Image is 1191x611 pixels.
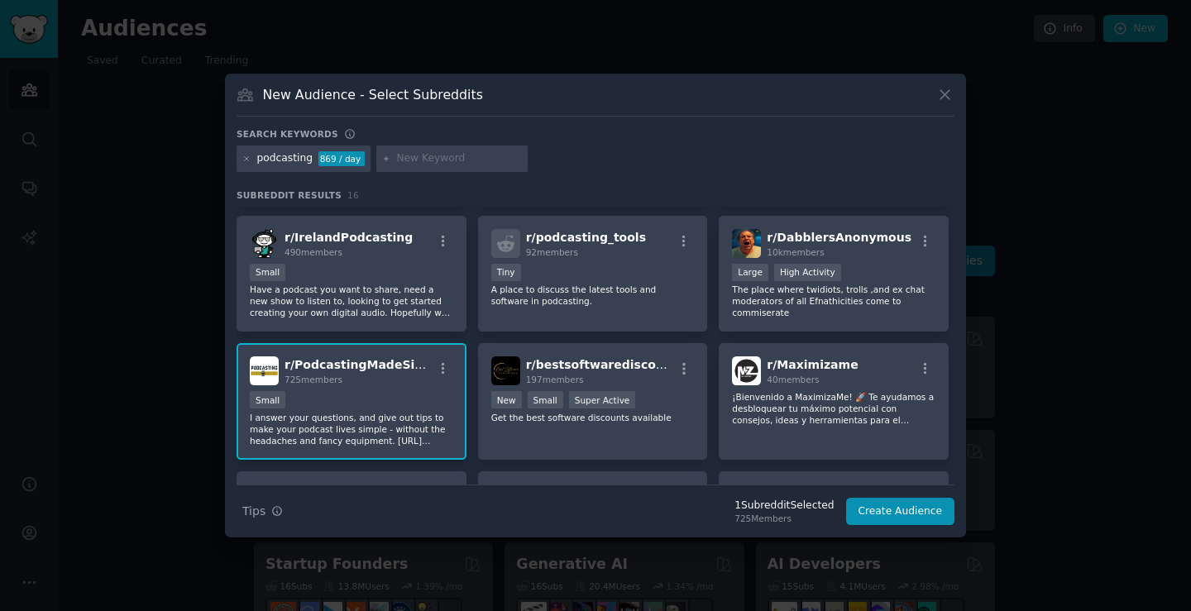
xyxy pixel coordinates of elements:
[767,231,911,244] span: r/ DabblersAnonymous
[732,264,768,281] div: Large
[396,151,522,166] input: New Keyword
[285,247,342,257] span: 490 members
[734,499,834,513] div: 1 Subreddit Selected
[491,284,695,307] p: A place to discuss the latest tools and software in podcasting.
[774,264,841,281] div: High Activity
[250,264,285,281] div: Small
[491,356,520,385] img: bestsoftwarediscounts
[767,375,819,384] span: 40 members
[250,284,453,318] p: Have a podcast you want to share, need a new show to listen to, looking to get started creating y...
[285,358,447,371] span: r/ PodcastingMadeSimple
[734,513,834,524] div: 725 Members
[491,264,521,281] div: Tiny
[732,284,935,318] p: The place where twidiots, trolls ,and ex chat moderators of all Efnathicities come to commiserate
[250,356,279,385] img: PodcastingMadeSimple
[237,128,338,140] h3: Search keywords
[526,231,646,244] span: r/ podcasting_tools
[250,391,285,408] div: Small
[732,229,761,258] img: DabblersAnonymous
[526,247,578,257] span: 92 members
[285,375,342,384] span: 725 members
[242,503,265,520] span: Tips
[257,151,313,166] div: podcasting
[237,189,342,201] span: Subreddit Results
[250,412,453,446] p: I answer your questions, and give out tips to make your podcast lives simple - without the headac...
[347,190,359,200] span: 16
[569,391,636,408] div: Super Active
[237,497,289,526] button: Tips
[846,498,955,526] button: Create Audience
[767,247,824,257] span: 10k members
[732,391,935,426] p: ¡Bienvenido a MaximizaMe! 🚀 Te ayudamos a desbloquear tu máximo potencial con consejos, ideas y h...
[491,391,522,408] div: New
[528,391,563,408] div: Small
[250,229,279,258] img: IrelandPodcasting
[732,356,761,385] img: Maximizame
[491,412,695,423] p: Get the best software discounts available
[526,375,584,384] span: 197 members
[526,358,685,371] span: r/ bestsoftwarediscounts
[767,358,858,371] span: r/ Maximizame
[318,151,365,166] div: 869 / day
[285,231,413,244] span: r/ IrelandPodcasting
[263,86,483,103] h3: New Audience - Select Subreddits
